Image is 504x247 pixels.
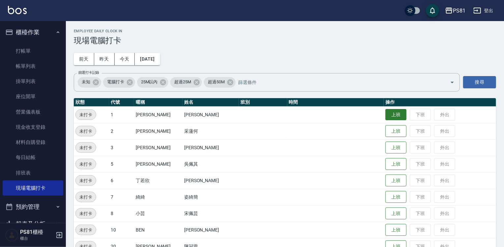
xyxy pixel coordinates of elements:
[463,76,496,88] button: 搜尋
[3,135,63,150] a: 材料自購登錄
[134,189,182,205] td: 綺綺
[74,98,109,107] th: 狀態
[385,207,406,220] button: 上班
[109,222,134,238] td: 10
[5,229,18,242] img: Person
[134,172,182,189] td: 丁若欣
[109,189,134,205] td: 7
[8,6,27,14] img: Logo
[134,156,182,172] td: [PERSON_NAME]
[287,98,384,107] th: 時間
[74,29,496,33] h2: Employee Daily Clock In
[76,194,96,201] span: 未打卡
[115,53,135,65] button: 今天
[3,89,63,104] a: 座位開單
[109,172,134,189] td: 6
[182,106,239,123] td: [PERSON_NAME]
[137,79,162,85] span: 25M以內
[182,139,239,156] td: [PERSON_NAME]
[182,205,239,222] td: 宋佩芸
[109,156,134,172] td: 5
[109,123,134,139] td: 2
[74,36,496,45] h3: 現場電腦打卡
[442,4,468,17] button: PS81
[20,235,54,241] p: 櫃台
[182,222,239,238] td: [PERSON_NAME]
[103,79,128,85] span: 電腦打卡
[3,43,63,59] a: 打帳單
[385,158,406,170] button: 上班
[78,77,101,88] div: 未知
[170,77,202,88] div: 超過25M
[3,59,63,74] a: 帳單列表
[76,144,96,151] span: 未打卡
[385,142,406,154] button: 上班
[94,53,115,65] button: 昨天
[3,165,63,180] a: 排班表
[3,104,63,120] a: 營業儀表板
[182,123,239,139] td: 采蓮何
[135,53,160,65] button: [DATE]
[182,172,239,189] td: [PERSON_NAME]
[182,156,239,172] td: 吳佩其
[3,198,63,215] button: 預約管理
[78,79,94,85] span: 未知
[76,210,96,217] span: 未打卡
[103,77,135,88] div: 電腦打卡
[204,79,229,85] span: 超過50M
[385,191,406,203] button: 上班
[182,98,239,107] th: 姓名
[76,161,96,168] span: 未打卡
[237,76,438,88] input: 篩選條件
[76,227,96,233] span: 未打卡
[447,77,458,88] button: Open
[76,177,96,184] span: 未打卡
[76,111,96,118] span: 未打卡
[3,24,63,41] button: 櫃檯作業
[170,79,195,85] span: 超過25M
[453,7,465,15] div: PS81
[3,74,63,89] a: 掛單列表
[385,175,406,187] button: 上班
[204,77,236,88] div: 超過50M
[76,128,96,135] span: 未打卡
[78,70,99,75] label: 篩選打卡記錄
[471,5,496,17] button: 登出
[137,77,169,88] div: 25M以內
[134,139,182,156] td: [PERSON_NAME]
[134,98,182,107] th: 暱稱
[385,109,406,121] button: 上班
[385,224,406,236] button: 上班
[134,205,182,222] td: 小芸
[134,106,182,123] td: [PERSON_NAME]
[109,106,134,123] td: 1
[426,4,439,17] button: save
[384,98,496,107] th: 操作
[109,98,134,107] th: 代號
[3,215,63,233] button: 報表及分析
[134,222,182,238] td: BEN
[3,150,63,165] a: 每日結帳
[385,125,406,137] button: 上班
[3,180,63,196] a: 現場電腦打卡
[20,229,54,235] h5: PS81櫃檯
[109,205,134,222] td: 8
[109,139,134,156] td: 3
[239,98,287,107] th: 班別
[3,120,63,135] a: 現金收支登錄
[134,123,182,139] td: [PERSON_NAME]
[74,53,94,65] button: 前天
[182,189,239,205] td: 姿綺簡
